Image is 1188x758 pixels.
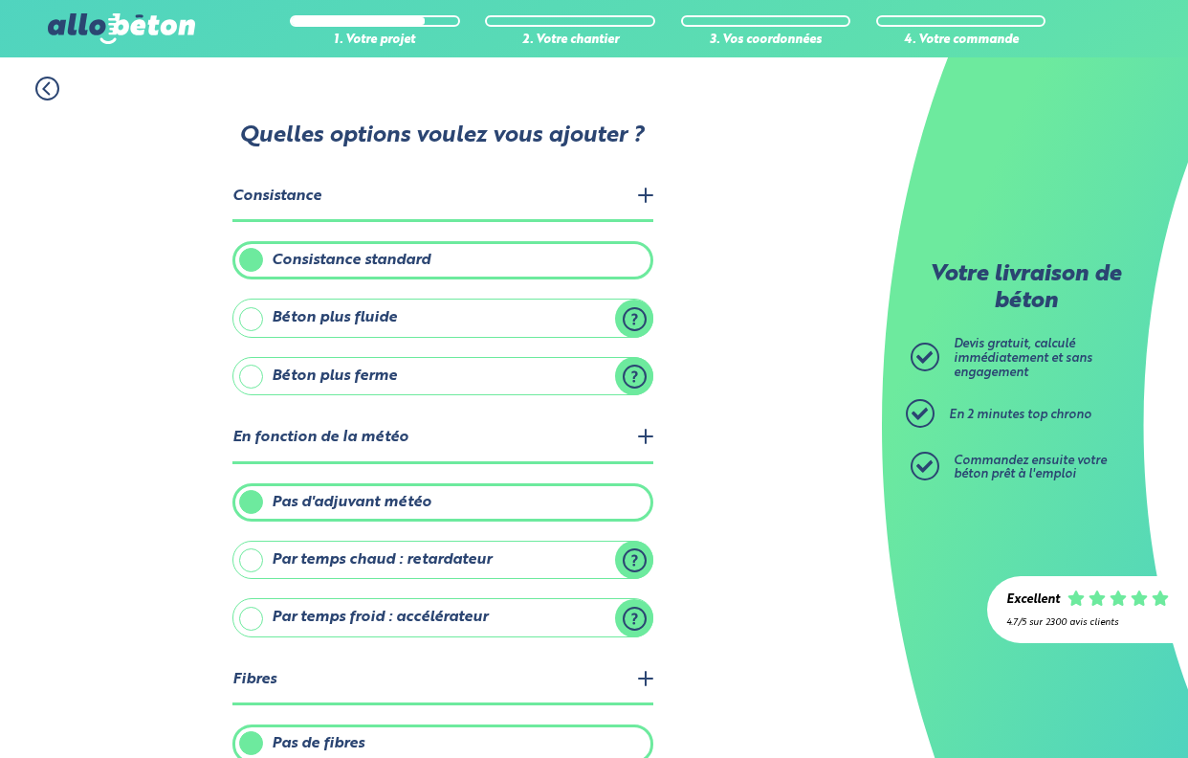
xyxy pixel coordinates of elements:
[232,299,653,337] label: Béton plus fluide
[485,33,655,48] div: 2. Votre chantier
[949,409,1091,421] span: En 2 minutes top chrono
[954,338,1092,378] span: Devis gratuit, calculé immédiatement et sans engagement
[915,262,1135,315] p: Votre livraison de béton
[681,33,851,48] div: 3. Vos coordonnées
[232,657,653,705] legend: Fibres
[231,123,651,150] p: Quelles options voulez vous ajouter ?
[232,598,653,636] label: Par temps froid : accélérateur
[1018,683,1167,737] iframe: Help widget launcher
[876,33,1046,48] div: 4. Votre commande
[1006,593,1060,608] div: Excellent
[954,455,1107,481] span: Commandez ensuite votre béton prêt à l'emploi
[232,541,653,579] label: Par temps chaud : retardateur
[48,13,195,44] img: allobéton
[232,173,653,222] legend: Consistance
[232,414,653,463] legend: En fonction de la météo
[290,33,460,48] div: 1. Votre projet
[232,357,653,395] label: Béton plus ferme
[232,241,653,279] label: Consistance standard
[232,483,653,522] label: Pas d'adjuvant météo
[1006,617,1169,628] div: 4.7/5 sur 2300 avis clients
